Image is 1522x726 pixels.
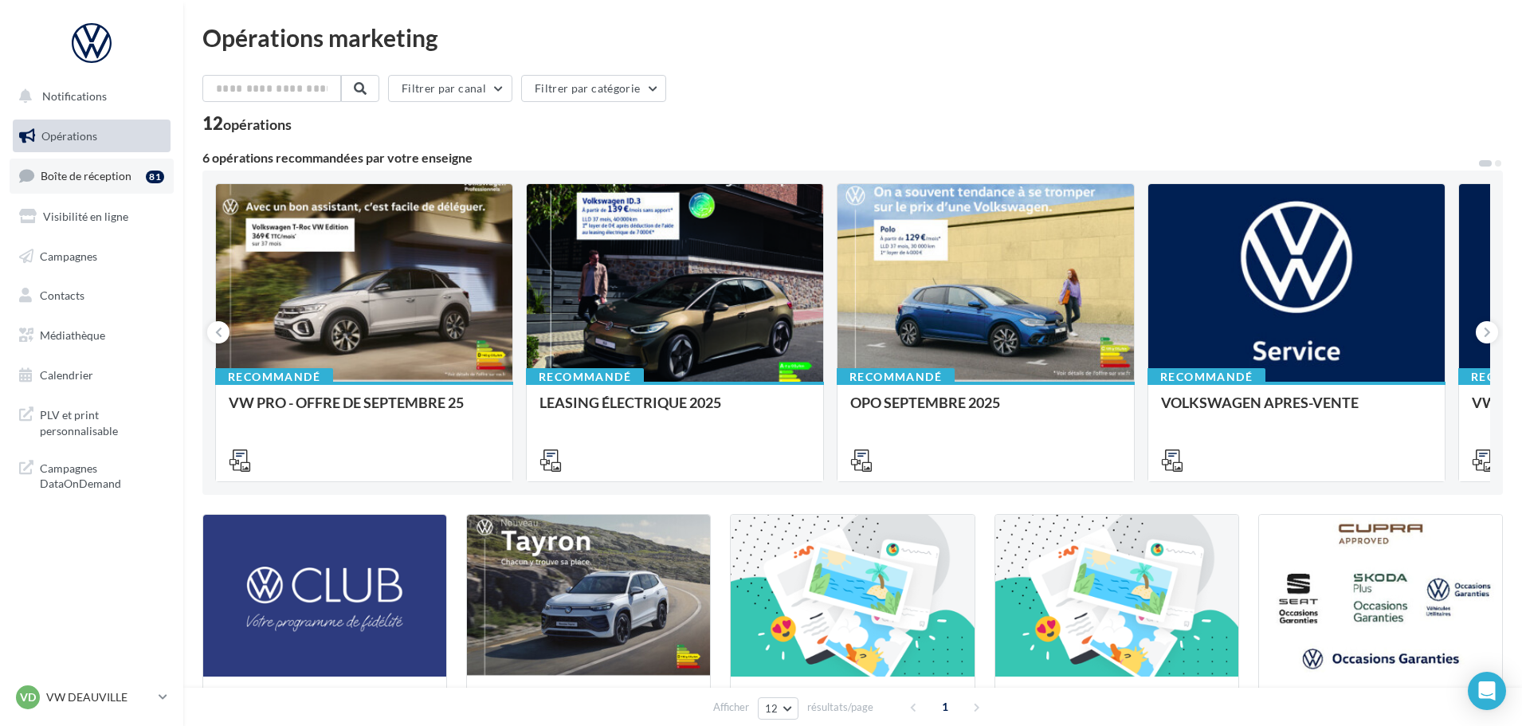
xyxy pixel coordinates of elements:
a: Visibilité en ligne [10,200,174,233]
a: Campagnes [10,240,174,273]
div: Recommandé [1147,368,1265,386]
div: 6 opérations recommandées par votre enseigne [202,151,1477,164]
div: OPO SEPTEMBRE 2025 [850,394,1121,426]
span: PLV et print personnalisable [40,404,164,438]
a: VD VW DEAUVILLE [13,682,171,712]
div: Recommandé [526,368,644,386]
span: Médiathèque [40,328,105,342]
span: résultats/page [807,700,873,715]
span: Calendrier [40,368,93,382]
a: Contacts [10,279,174,312]
div: 12 [202,115,292,132]
span: Campagnes DataOnDemand [40,457,164,492]
span: Notifications [42,89,107,103]
a: Campagnes DataOnDemand [10,451,174,498]
a: Opérations [10,120,174,153]
span: Afficher [713,700,749,715]
button: Notifications [10,80,167,113]
a: PLV et print personnalisable [10,398,174,445]
span: 12 [765,702,779,715]
a: Boîte de réception81 [10,159,174,193]
span: Contacts [40,288,84,302]
div: 81 [146,171,164,183]
span: Boîte de réception [41,169,131,182]
div: LEASING ÉLECTRIQUE 2025 [539,394,810,426]
span: Opérations [41,129,97,143]
a: Médiathèque [10,319,174,352]
div: Recommandé [215,368,333,386]
span: 1 [932,694,958,720]
button: 12 [758,697,798,720]
button: Filtrer par canal [388,75,512,102]
div: Recommandé [837,368,955,386]
div: VW PRO - OFFRE DE SEPTEMBRE 25 [229,394,500,426]
span: Visibilité en ligne [43,210,128,223]
div: Open Intercom Messenger [1468,672,1506,710]
p: VW DEAUVILLE [46,689,152,705]
div: Opérations marketing [202,26,1503,49]
a: Calendrier [10,359,174,392]
button: Filtrer par catégorie [521,75,666,102]
span: Campagnes [40,249,97,262]
div: opérations [223,117,292,131]
span: VD [20,689,36,705]
div: VOLKSWAGEN APRES-VENTE [1161,394,1432,426]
